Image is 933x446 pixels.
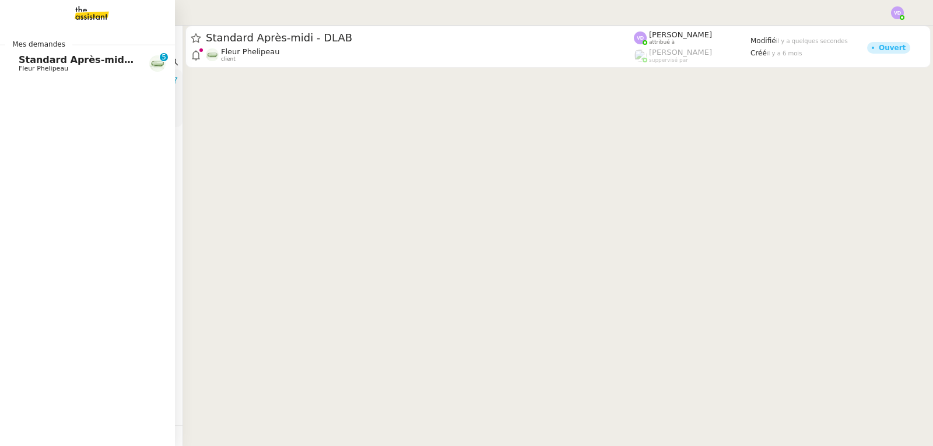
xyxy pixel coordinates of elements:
span: Créé [750,49,767,57]
span: Fleur Phelipeau [19,65,68,72]
span: il y a quelques secondes [776,38,848,44]
span: Standard Après-midi - DLAB [206,33,634,43]
span: [PERSON_NAME] [649,30,712,39]
img: svg [891,6,904,19]
span: suppervisé par [649,57,688,64]
app-user-label: attribué à [634,30,750,45]
span: attribué à [649,39,675,45]
p: 5 [162,53,166,64]
app-user-detailed-label: client [206,47,634,62]
nz-badge-sup: 5 [160,53,168,61]
span: Standard Après-midi - DLAB [19,54,166,65]
app-user-label: suppervisé par [634,48,750,63]
img: users%2FyQfMwtYgTqhRP2YHWHmG2s2LYaD3%2Favatar%2Fprofile-pic.png [634,49,647,62]
span: [PERSON_NAME] [649,48,712,57]
span: Mes demandes [5,38,72,50]
img: 7f9b6497-4ade-4d5b-ae17-2cbe23708554 [206,48,219,61]
img: 7f9b6497-4ade-4d5b-ae17-2cbe23708554 [149,55,166,72]
span: il y a 6 mois [767,50,802,57]
img: svg [634,31,647,44]
div: Ouvert [879,44,906,51]
span: Modifié [750,37,776,45]
span: client [221,56,236,62]
span: Fleur Phelipeau [221,47,280,56]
